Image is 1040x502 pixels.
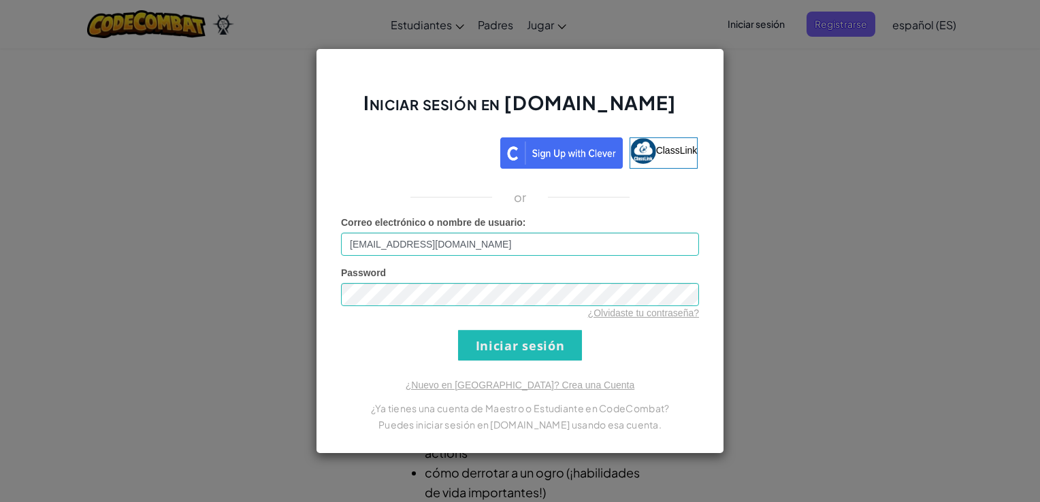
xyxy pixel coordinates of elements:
[341,267,386,278] span: Password
[588,307,699,318] a: ¿Olvidaste tu contraseña?
[341,217,523,228] span: Correo electrónico o nombre de usuario
[406,380,634,390] a: ¿Nuevo en [GEOGRAPHIC_DATA]? Crea una Cuenta
[656,145,698,156] span: ClassLink
[341,90,699,129] h2: Iniciar sesión en [DOMAIN_NAME]
[500,137,623,169] img: clever_sso_button@2x.png
[514,189,527,205] p: or
[341,216,526,229] label: :
[458,330,582,361] input: Iniciar sesión
[341,400,699,416] p: ¿Ya tienes una cuenta de Maestro o Estudiante en CodeCombat?
[336,136,500,166] iframe: Sign in with Google Button
[341,416,699,433] p: Puedes iniciar sesión en [DOMAIN_NAME] usando esa cuenta.
[760,14,1026,152] iframe: Sign in with Google Dialog
[630,138,656,164] img: classlink-logo-small.png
